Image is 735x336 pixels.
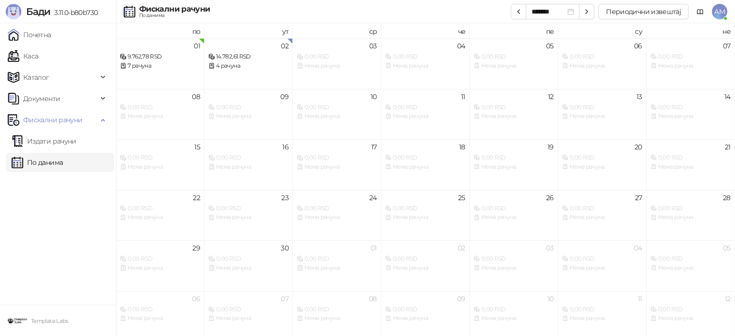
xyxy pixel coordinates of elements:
div: 0,00 RSD [297,52,377,61]
div: Нема рачуна [120,112,200,121]
td: 2025-09-23 [204,190,293,241]
td: 2025-09-29 [116,240,204,291]
div: 08 [192,93,200,100]
div: 22 [193,194,200,201]
td: 2025-10-01 [293,240,381,291]
div: 19 [548,144,554,150]
td: 2025-09-08 [116,89,204,140]
div: 17 [371,144,377,150]
div: Нема рачуна [120,162,200,172]
div: 27 [635,194,642,201]
div: 0,00 RSD [474,305,554,314]
div: Нема рачуна [562,162,642,172]
td: 2025-10-02 [381,240,470,291]
div: 9.762,78 RSD [120,52,200,61]
a: Издати рачуни [12,131,76,151]
div: 0,00 RSD [474,254,554,263]
div: 0,00 RSD [297,305,377,314]
a: По данима [12,153,63,172]
div: 0,00 RSD [562,254,642,263]
div: 07 [281,295,288,302]
td: 2025-09-26 [470,190,558,241]
div: Нема рачуна [650,314,731,323]
th: ут [204,23,293,38]
td: 2025-09-02 [204,38,293,89]
td: 2025-09-06 [558,38,647,89]
div: 0,00 RSD [297,153,377,162]
div: 05 [723,245,731,251]
div: 0,00 RSD [562,204,642,213]
div: 04 [634,245,642,251]
td: 2025-09-15 [116,139,204,190]
div: 24 [369,194,377,201]
div: Нема рачуна [562,61,642,71]
div: 0,00 RSD [385,153,465,162]
div: 0,00 RSD [120,103,200,112]
div: 0,00 RSD [120,153,200,162]
div: 0,00 RSD [562,52,642,61]
div: 0,00 RSD [474,52,554,61]
div: Нема рачуна [297,162,377,172]
a: Документација [692,4,708,19]
span: Документи [23,89,60,108]
div: 02 [281,43,288,49]
div: 0,00 RSD [385,52,465,61]
td: 2025-10-05 [647,240,735,291]
img: 64x64-companyLogo-46bbf2fd-0887-484e-a02e-a45a40244bfa.png [8,311,27,330]
div: Нема рачуна [650,263,731,273]
div: Нема рачуна [297,263,377,273]
div: 08 [369,295,377,302]
td: 2025-09-16 [204,139,293,190]
td: 2025-09-03 [293,38,381,89]
div: 15 [194,144,200,150]
div: Нема рачуна [297,314,377,323]
div: 20 [634,144,642,150]
div: 16 [282,144,288,150]
span: 3.11.0-b80b730 [50,8,98,17]
div: Нема рачуна [385,162,465,172]
td: 2025-09-05 [470,38,558,89]
div: Нема рачуна [297,61,377,71]
td: 2025-09-18 [381,139,470,190]
td: 2025-09-14 [647,89,735,140]
div: 0,00 RSD [385,305,465,314]
div: Нема рачуна [474,162,554,172]
div: 0,00 RSD [562,305,642,314]
div: 01 [371,245,377,251]
div: 0,00 RSD [385,103,465,112]
div: 0,00 RSD [208,204,288,213]
div: 7 рачуна [120,61,200,71]
th: че [381,23,470,38]
td: 2025-09-10 [293,89,381,140]
div: Нема рачуна [474,213,554,222]
div: Нема рачуна [562,314,642,323]
div: Фискални рачуни [139,5,210,13]
div: Нема рачуна [650,61,731,71]
div: 02 [458,245,465,251]
div: 11 [461,93,465,100]
div: 0,00 RSD [120,254,200,263]
div: 12 [725,295,731,302]
div: 0,00 RSD [650,52,731,61]
span: Фискални рачуни [23,110,82,130]
div: 0,00 RSD [208,153,288,162]
td: 2025-09-13 [558,89,647,140]
td: 2025-09-19 [470,139,558,190]
div: 11 [638,295,642,302]
div: Нема рачуна [474,263,554,273]
div: Нема рачуна [120,213,200,222]
div: Нема рачуна [120,314,200,323]
div: Нема рачуна [385,263,465,273]
div: 14 [724,93,731,100]
th: ср [293,23,381,38]
div: Нема рачуна [208,314,288,323]
div: 0,00 RSD [297,204,377,213]
div: 0,00 RSD [385,204,465,213]
div: 30 [281,245,288,251]
div: 28 [723,194,731,201]
div: 0,00 RSD [474,103,554,112]
td: 2025-09-27 [558,190,647,241]
div: 10 [371,93,377,100]
div: 26 [546,194,554,201]
small: Template Labs [31,318,69,324]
